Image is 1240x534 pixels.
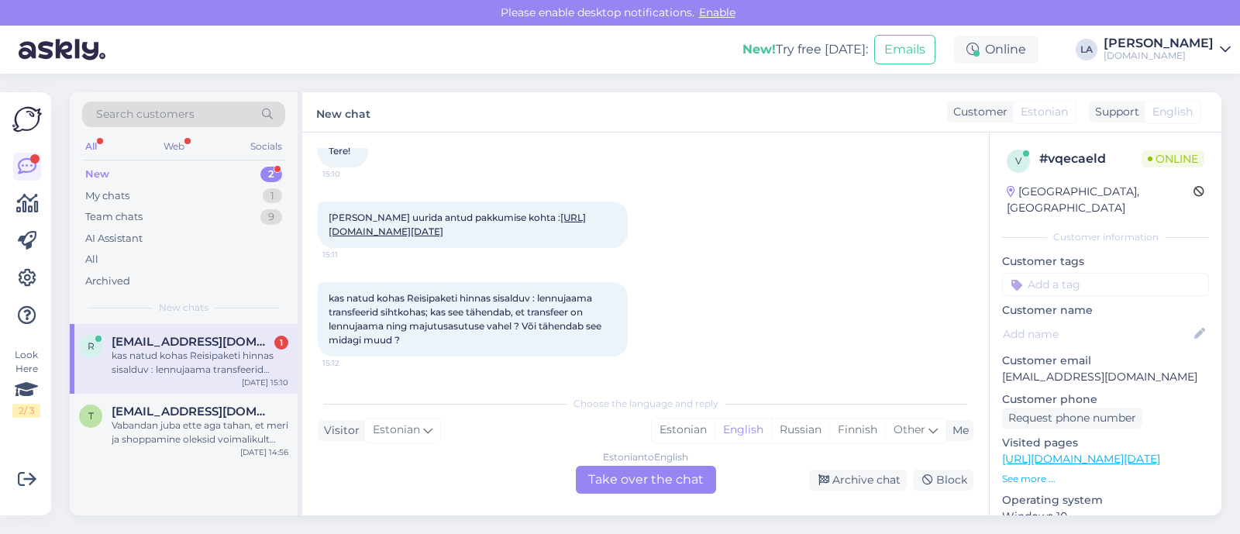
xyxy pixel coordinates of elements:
div: 9 [260,209,282,225]
span: kas natud kohas Reisipaketi hinnas sisalduv : lennujaama transfeerid sihtkohas; kas see tähendab,... [329,292,604,346]
span: English [1152,104,1193,120]
span: [PERSON_NAME] uurida antud pakkumise kohta : [329,212,586,237]
div: Estonian to English [603,450,688,464]
div: [DOMAIN_NAME] [1104,50,1214,62]
span: v [1015,155,1021,167]
span: Online [1142,150,1204,167]
span: 15:11 [322,249,381,260]
div: [DATE] 15:10 [242,377,288,388]
div: 1 [274,336,288,350]
div: 2 [260,167,282,182]
div: Try free [DATE]: [742,40,868,59]
input: Add a tag [1002,273,1209,296]
p: See more ... [1002,472,1209,486]
div: Me [946,422,969,439]
input: Add name [1003,326,1191,343]
span: Tere! [329,145,350,157]
label: New chat [316,102,370,122]
div: All [85,252,98,267]
span: Other [894,422,925,436]
div: 1 [263,188,282,204]
p: Operating system [1002,492,1209,508]
div: New [85,167,109,182]
p: Customer name [1002,302,1209,319]
div: Finnish [829,419,885,442]
div: Vabandan juba ette aga tahan, et meri ja shoppamine oleksid voimalikult lähedal. Samas hea toit. [112,419,288,446]
span: r [88,340,95,352]
div: Socials [247,136,285,157]
span: t [88,410,94,422]
p: Windows 10 [1002,508,1209,525]
span: New chats [159,301,208,315]
button: Emails [874,35,935,64]
span: Search customers [96,106,195,122]
a: [PERSON_NAME][DOMAIN_NAME] [1104,37,1231,62]
span: 15:12 [322,357,381,369]
span: Estonian [1021,104,1068,120]
div: Request phone number [1002,408,1142,429]
div: Block [913,470,973,491]
div: Visitor [318,422,360,439]
div: AI Assistant [85,231,143,246]
span: rodz.teppo@gmail.com [112,335,273,349]
span: Enable [694,5,740,19]
div: Support [1089,104,1139,120]
div: [DATE] 14:56 [240,446,288,458]
div: Archived [85,274,130,289]
div: LA [1076,39,1097,60]
div: Choose the language and reply [318,397,973,411]
div: 2 / 3 [12,404,40,418]
div: Russian [771,419,829,442]
b: New! [742,42,776,57]
div: # vqecaeld [1039,150,1142,168]
div: Look Here [12,348,40,418]
div: My chats [85,188,129,204]
span: 15:10 [322,168,381,180]
p: Customer phone [1002,391,1209,408]
div: All [82,136,100,157]
img: Askly Logo [12,105,42,134]
div: Web [160,136,188,157]
p: Visited pages [1002,435,1209,451]
div: kas natud kohas Reisipaketi hinnas sisalduv : lennujaama transfeerid sihtkohas; kas see tähendab,... [112,349,288,377]
p: Customer email [1002,353,1209,369]
div: [PERSON_NAME] [1104,37,1214,50]
div: Take over the chat [576,466,716,494]
p: Customer tags [1002,253,1209,270]
div: Customer [947,104,1007,120]
a: [URL][DOMAIN_NAME][DATE] [1002,452,1160,466]
div: Archive chat [809,470,907,491]
p: [EMAIL_ADDRESS][DOMAIN_NAME] [1002,369,1209,385]
div: Team chats [85,209,143,225]
span: tiina.imelik@gmail.com [112,405,273,419]
div: Online [954,36,1038,64]
div: [GEOGRAPHIC_DATA], [GEOGRAPHIC_DATA] [1007,184,1193,216]
span: Estonian [373,422,420,439]
div: Customer information [1002,230,1209,244]
div: Estonian [652,419,715,442]
div: English [715,419,771,442]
